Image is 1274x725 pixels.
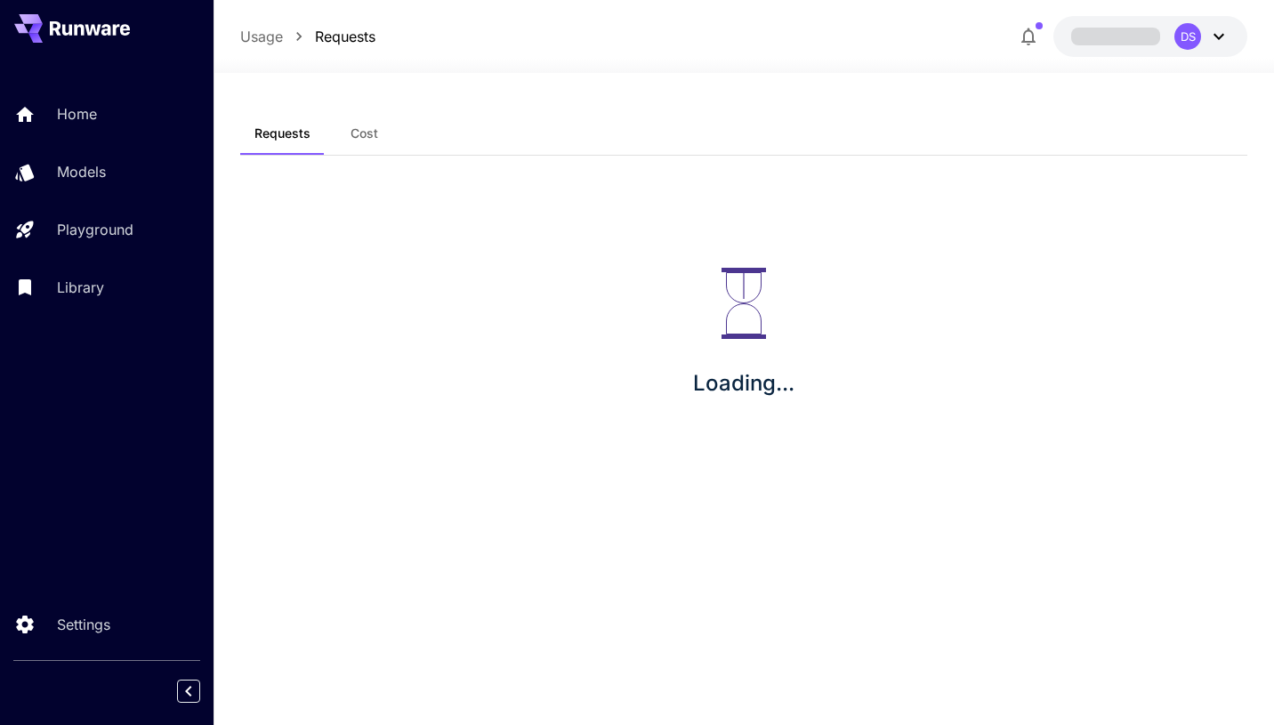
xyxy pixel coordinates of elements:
[315,26,375,47] a: Requests
[351,125,378,141] span: Cost
[57,277,104,298] p: Library
[57,161,106,182] p: Models
[57,103,97,125] p: Home
[240,26,283,47] a: Usage
[693,367,794,399] p: Loading...
[1053,16,1247,57] button: DS
[177,680,200,703] button: Collapse sidebar
[57,614,110,635] p: Settings
[57,219,133,240] p: Playground
[254,125,310,141] span: Requests
[240,26,375,47] nav: breadcrumb
[190,675,214,707] div: Collapse sidebar
[1174,23,1201,50] div: DS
